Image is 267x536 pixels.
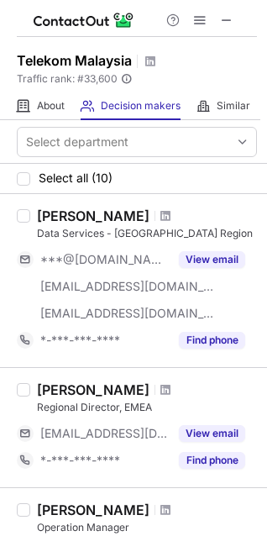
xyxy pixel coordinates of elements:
div: Select department [26,134,128,150]
span: Select all (10) [39,171,113,185]
span: About [37,99,65,113]
button: Reveal Button [179,251,245,268]
img: ContactOut v5.3.10 [34,10,134,30]
span: ***@[DOMAIN_NAME] [40,252,169,267]
h1: Telekom Malaysia [17,50,132,71]
span: Traffic rank: # 33,600 [17,73,118,85]
div: [PERSON_NAME] [37,208,149,224]
button: Reveal Button [179,332,245,349]
div: [PERSON_NAME] [37,381,149,398]
div: Data Services - [GEOGRAPHIC_DATA] Region [37,226,257,241]
span: Similar [217,99,250,113]
div: Regional Director, EMEA [37,400,257,415]
div: Operation Manager [37,520,257,535]
button: Reveal Button [179,452,245,469]
span: [EMAIL_ADDRESS][DOMAIN_NAME] [40,279,215,294]
span: [EMAIL_ADDRESS][DOMAIN_NAME] [40,306,215,321]
div: [PERSON_NAME] [37,502,149,518]
span: [EMAIL_ADDRESS][DOMAIN_NAME] [40,426,169,441]
button: Reveal Button [179,425,245,442]
span: Decision makers [101,99,181,113]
